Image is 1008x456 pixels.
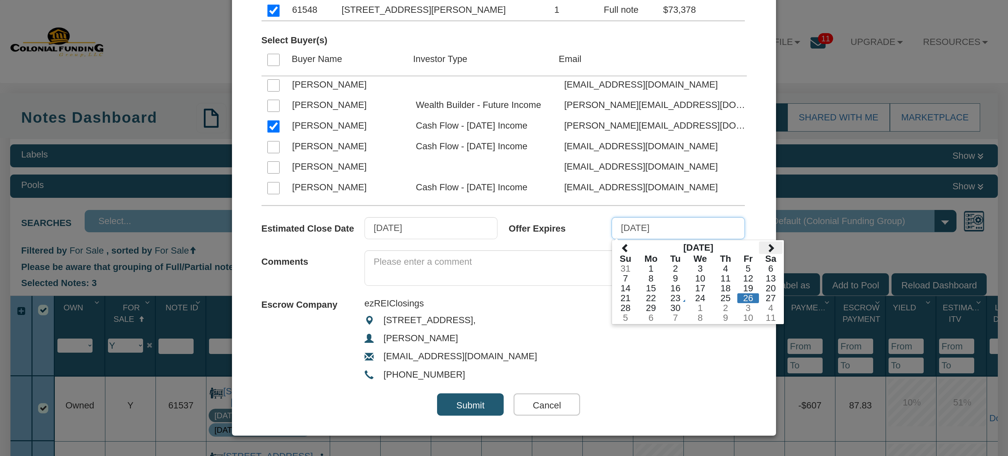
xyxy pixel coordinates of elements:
[638,274,664,283] td: 8
[410,115,558,136] td: Cash Flow - [DATE] Income
[766,243,775,253] span: Next Month
[613,254,638,264] th: Su
[613,274,638,283] td: 7
[686,313,714,323] td: 8
[558,95,756,115] td: [PERSON_NAME][EMAIL_ADDRESS][DOMAIN_NAME]
[759,264,782,274] td: 6
[737,274,759,283] td: 12
[638,264,664,274] td: 1
[613,264,638,274] td: 31
[714,254,737,264] th: Th
[262,293,338,311] label: Escrow Company
[714,293,737,303] td: 25
[558,74,756,95] td: [EMAIL_ADDRESS][DOMAIN_NAME]
[612,217,745,239] input: MM/DD/YYYY
[286,136,410,156] td: [PERSON_NAME]
[365,297,612,310] div: ezREIClosings
[286,74,410,95] td: [PERSON_NAME]
[714,264,737,274] td: 4
[686,303,714,313] td: 1
[553,47,747,76] td: Email
[664,274,686,283] td: 9
[664,313,686,323] td: 7
[621,243,630,253] span: Previous Month
[613,293,638,303] td: 21
[664,293,686,303] td: 23
[286,177,410,198] td: [PERSON_NAME]
[514,393,580,416] input: Cancel
[613,283,638,293] td: 14
[759,254,782,264] th: Sa
[714,274,737,283] td: 11
[714,313,737,323] td: 9
[664,303,686,313] td: 30
[664,254,686,264] th: Tu
[759,274,782,283] td: 13
[613,303,638,313] td: 28
[638,241,759,254] th: Select Month
[262,250,365,268] label: Comments
[759,313,782,323] td: 11
[714,303,737,313] td: 2
[558,177,756,198] td: [EMAIL_ADDRESS][DOMAIN_NAME]
[558,136,756,156] td: [EMAIL_ADDRESS][DOMAIN_NAME]
[384,315,476,325] span: [STREET_ADDRESS],
[410,95,558,115] td: Wealth Builder - Future Income
[737,313,759,323] td: 10
[737,293,759,303] td: 26
[664,283,686,293] td: 16
[410,177,558,198] td: Cash Flow - [DATE] Income
[737,264,759,274] td: 5
[759,283,782,293] td: 20
[410,136,558,156] td: Cash Flow - [DATE] Income
[558,156,756,177] td: [EMAIL_ADDRESS][DOMAIN_NAME]
[262,29,327,47] label: Select Buyer(s)
[759,303,782,313] td: 4
[686,283,714,293] td: 17
[664,264,686,274] td: 2
[686,254,714,264] th: We
[286,156,410,177] td: [PERSON_NAME]
[737,283,759,293] td: 19
[686,264,714,274] td: 3
[686,274,714,283] td: 10
[262,217,365,235] label: Estimated Close Date
[437,393,504,416] input: Submit
[638,293,664,303] td: 22
[638,303,664,313] td: 29
[286,95,410,115] td: [PERSON_NAME]
[407,47,553,76] td: Investor Type
[737,254,759,264] th: Fr
[638,283,664,293] td: 15
[384,369,465,380] span: [PHONE_NUMBER]
[286,47,407,76] td: Buyer Name
[759,293,782,303] td: 27
[613,313,638,323] td: 5
[558,115,756,136] td: [PERSON_NAME][EMAIL_ADDRESS][DOMAIN_NAME]
[737,303,759,313] td: 3
[638,254,664,264] th: Mo
[365,217,498,239] input: MM/DD/YYYY
[714,283,737,293] td: 18
[286,115,410,136] td: [PERSON_NAME]
[686,293,714,303] td: 24
[384,333,458,343] span: [PERSON_NAME]
[638,313,664,323] td: 6
[509,217,612,235] label: Offer Expires
[384,351,537,361] span: [EMAIL_ADDRESS][DOMAIN_NAME]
